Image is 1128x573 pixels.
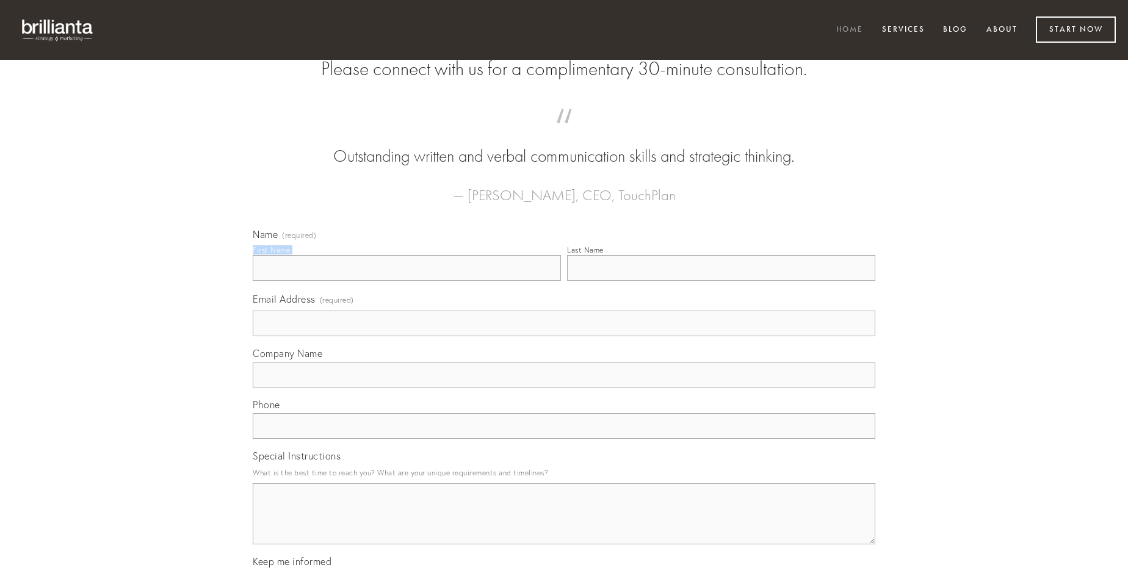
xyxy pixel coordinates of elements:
[253,347,322,359] span: Company Name
[12,12,104,48] img: brillianta - research, strategy, marketing
[253,555,331,568] span: Keep me informed
[253,228,278,240] span: Name
[1036,16,1116,43] a: Start Now
[320,292,354,308] span: (required)
[253,450,341,462] span: Special Instructions
[874,20,933,40] a: Services
[253,245,290,254] div: First Name
[282,232,316,239] span: (required)
[253,57,875,81] h2: Please connect with us for a complimentary 30-minute consultation.
[253,464,875,481] p: What is the best time to reach you? What are your unique requirements and timelines?
[567,245,604,254] div: Last Name
[935,20,975,40] a: Blog
[828,20,871,40] a: Home
[253,293,316,305] span: Email Address
[978,20,1025,40] a: About
[253,398,280,411] span: Phone
[272,121,856,145] span: “
[272,121,856,168] blockquote: Outstanding written and verbal communication skills and strategic thinking.
[272,168,856,207] figcaption: — [PERSON_NAME], CEO, TouchPlan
